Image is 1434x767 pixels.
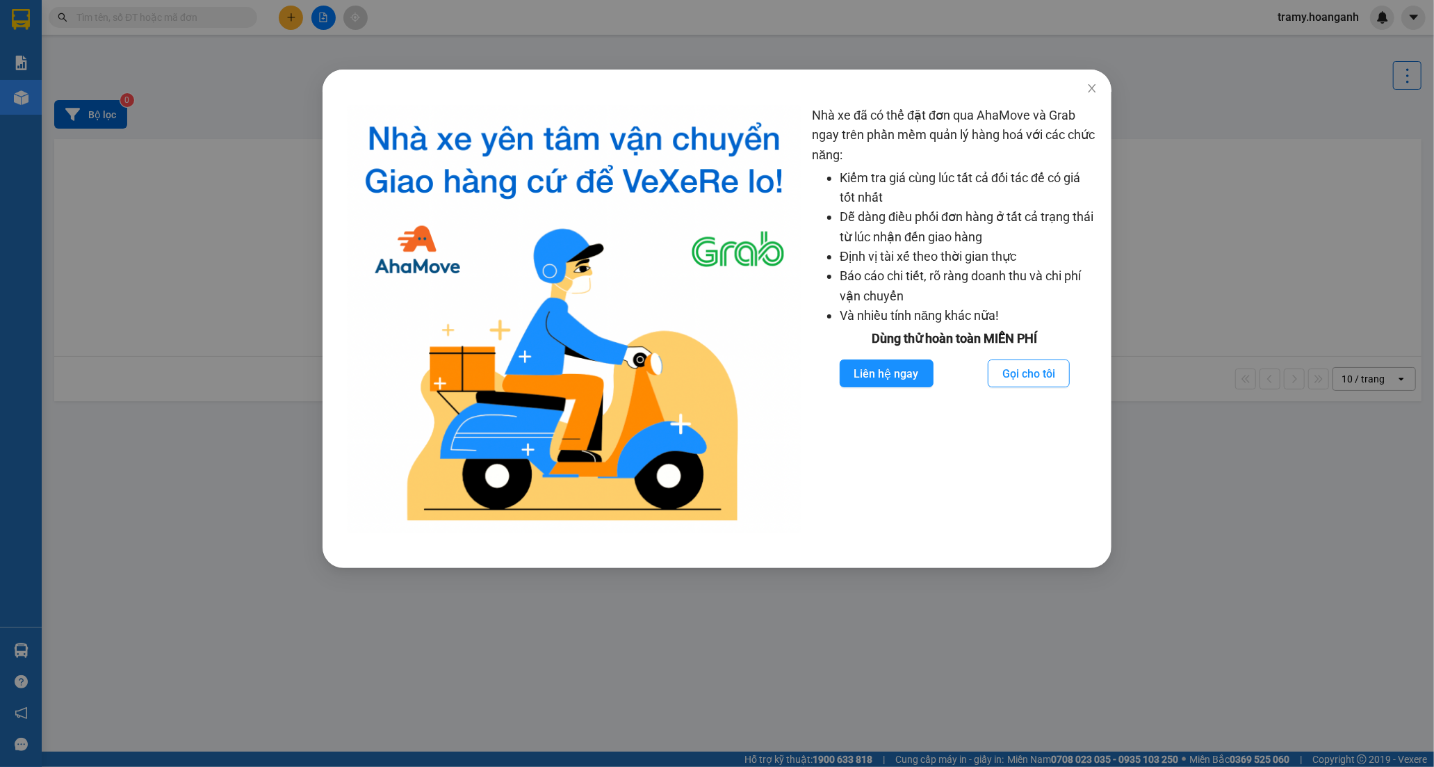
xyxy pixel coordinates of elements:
[1073,70,1111,108] button: Close
[840,168,1097,208] li: Kiểm tra giá cùng lúc tất cả đối tác để có giá tốt nhất
[1002,365,1055,382] span: Gọi cho tôi
[348,106,801,533] img: logo
[1086,83,1098,94] span: close
[840,306,1097,325] li: Và nhiều tính năng khác nữa!
[840,247,1097,266] li: Định vị tài xế theo thời gian thực
[812,329,1097,348] div: Dùng thử hoàn toàn MIỄN PHÍ
[840,207,1097,247] li: Dễ dàng điều phối đơn hàng ở tất cả trạng thái từ lúc nhận đến giao hàng
[988,360,1070,387] button: Gọi cho tôi
[812,106,1097,533] div: Nhà xe đã có thể đặt đơn qua AhaMove và Grab ngay trên phần mềm quản lý hàng hoá với các chức năng:
[854,365,919,382] span: Liên hệ ngay
[840,266,1097,306] li: Báo cáo chi tiết, rõ ràng doanh thu và chi phí vận chuyển
[840,360,934,387] button: Liên hệ ngay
